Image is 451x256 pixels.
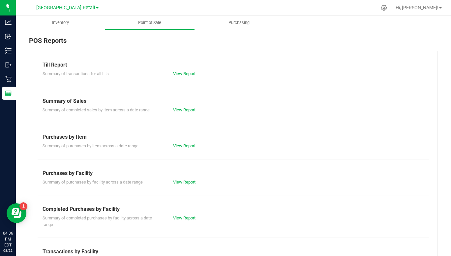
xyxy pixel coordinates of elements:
[129,20,170,26] span: Point of Sale
[43,97,424,105] div: Summary of Sales
[173,215,195,220] a: View Report
[3,230,13,248] p: 04:36 PM EDT
[5,76,12,82] inline-svg: Retail
[43,248,424,256] div: Transactions by Facility
[43,71,109,76] span: Summary of transactions for all tills
[43,133,424,141] div: Purchases by Item
[173,107,195,112] a: View Report
[16,16,105,30] a: Inventory
[5,90,12,97] inline-svg: Reports
[380,5,388,11] div: Manage settings
[5,47,12,54] inline-svg: Inventory
[173,143,195,148] a: View Report
[3,248,13,253] p: 08/22
[173,180,195,185] a: View Report
[43,143,138,148] span: Summary of purchases by item across a date range
[7,203,26,223] iframe: Resource center
[195,16,284,30] a: Purchasing
[43,107,150,112] span: Summary of completed sales by item across a date range
[43,180,143,185] span: Summary of purchases by facility across a date range
[43,215,152,227] span: Summary of completed purchases by facility across a date range
[43,205,424,213] div: Completed Purchases by Facility
[19,202,27,210] iframe: Resource center unread badge
[173,71,195,76] a: View Report
[43,61,424,69] div: Till Report
[220,20,258,26] span: Purchasing
[5,62,12,68] inline-svg: Outbound
[5,19,12,26] inline-svg: Analytics
[43,20,78,26] span: Inventory
[105,16,195,30] a: Point of Sale
[43,169,424,177] div: Purchases by Facility
[36,5,95,11] span: [GEOGRAPHIC_DATA] Retail
[29,36,438,51] div: POS Reports
[396,5,438,10] span: Hi, [PERSON_NAME]!
[5,33,12,40] inline-svg: Inbound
